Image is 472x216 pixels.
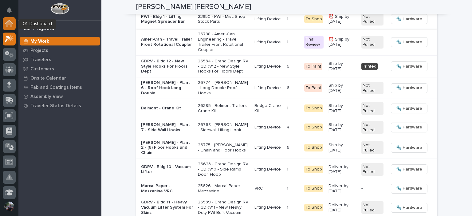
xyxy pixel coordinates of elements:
div: Not Pulled [361,82,383,95]
p: Onsite Calendar [30,76,66,81]
div: Printed [361,63,378,70]
tr: [PERSON_NAME] - Plant 2 - (6) Floor Hooks and Chain26775 - [PERSON_NAME] - Chain and Floor HooksL... [136,137,437,159]
button: 🔩 Hardware [391,164,427,174]
button: Notifications [3,4,16,17]
p: Bridge Crane Kit [254,103,282,114]
p: - [361,186,383,191]
p: 25626 - Marcal Paper - Mezzanine [198,183,249,194]
div: Not Pulled [361,36,383,49]
div: To Shop [304,124,323,131]
p: 1 [287,38,289,45]
p: 26775 - [PERSON_NAME] - Chain and Floor Hooks [198,143,249,153]
button: 🔩 Hardware [391,83,427,93]
p: Ship by [DATE] [328,83,356,93]
p: GDRV - Bldg 12 - New Style Hooks For Floors Dept [141,59,193,74]
p: Lifting Device [254,125,282,130]
a: Fab and Coatings Items [18,83,101,92]
div: Not Pulled [361,102,383,115]
span: 🔩 Hardware [396,15,422,23]
button: 🔩 Hardware [391,123,427,132]
p: Ship by [DATE] [328,61,356,72]
p: Lifting Device [254,85,282,91]
div: To Shop [304,185,323,192]
button: users-avatar [3,200,16,213]
div: Notifications [8,7,16,17]
p: Customers [30,66,54,72]
button: 🔩 Hardware [391,203,427,213]
span: 🔩 Hardware [396,124,422,131]
p: Traveler Status Details [30,103,81,109]
p: Projects [30,48,48,53]
p: 26768 - [PERSON_NAME] - Sidewall Lifting Hook [198,122,249,133]
img: Workspace Logo [51,3,69,14]
div: To Shop [304,204,323,211]
a: Traveler Status Details [18,101,101,110]
p: 6 [287,144,291,150]
p: Travelers [30,57,51,63]
button: 🔩 Hardware [391,14,427,24]
p: 4 [287,124,291,130]
span: 🔩 Hardware [396,204,422,211]
h2: [PERSON_NAME] [PERSON_NAME] [136,2,251,11]
a: Assembly View [18,92,101,101]
button: 🔩 Hardware [391,104,427,113]
div: Not Pulled [361,13,383,26]
p: Ship by [DATE] [328,122,356,133]
div: Not Pulled [361,163,383,176]
p: 23850 - PWI - Misc Shop Stock Parts [198,14,249,25]
tr: Marcal Paper - Mezzanine VRC25626 - Marcal Paper - MezzanineVRC11 To ShopDeliver by [DATE]-🔩 Hard... [136,180,437,197]
span: 🔩 Hardware [396,144,422,151]
div: Not Pulled [361,141,383,154]
p: ⏰ Ship by [DATE] [328,14,356,25]
button: 🔩 Hardware [391,184,427,194]
a: My Work [18,37,101,46]
p: Ameri-Can - Travel Trailer Front Rotational Coupler [141,37,193,47]
p: Lifting Device [254,205,282,210]
span: 🔩 Hardware [396,38,422,46]
p: GDRV - Bldg 10 - Vacuum Lifter [141,164,193,175]
span: 🔩 Hardware [396,105,422,112]
p: Lifting Device [254,167,282,172]
p: Marcal Paper - Mezzanine VRC [141,183,193,194]
div: Not Pulled [361,201,383,214]
button: 🔩 Hardware [391,143,427,153]
a: Customers [18,64,101,73]
button: 🔩 Hardware [391,37,427,47]
p: Ship by [DATE] [328,143,356,153]
p: Lifting Device [254,17,282,22]
p: 26623 - Grand Design RV - GDRV10 - Side Ramp Door, Hoop [198,162,249,177]
p: [PERSON_NAME] - Plant 2 - (6) Floor Hooks and Chain [141,140,193,155]
p: Ship by [DATE] [328,103,356,114]
p: My Work [30,39,49,44]
button: 🔩 Hardware [391,61,427,71]
p: Fab and Coatings Items [30,85,82,90]
tr: [PERSON_NAME] - Plant 6 - Roof Hook Long Double26774 - [PERSON_NAME] - Long Double Roof HooksLift... [136,77,437,99]
div: To Shop [304,104,323,112]
p: Lifting Device [254,40,282,45]
p: Assembly View [30,94,63,100]
p: 1 [287,15,289,22]
a: Projects [18,46,101,55]
div: 02. Projects [23,26,54,32]
p: 1 [287,104,289,111]
tr: Ameri-Can - Travel Trailer Front Rotational Coupler26788 - Ameri-Can Engineering - Travel Trailer... [136,29,437,55]
span: 🔩 Hardware [396,166,422,173]
p: VRC [254,186,282,191]
tr: [PERSON_NAME] - Plant 7 - Side Wall Hooks26768 - [PERSON_NAME] - Sidewall Lifting HookLifting Dev... [136,118,437,137]
p: 26774 - [PERSON_NAME] - Long Double Roof Hooks [198,80,249,96]
div: To Paint [304,63,322,70]
tr: Belmont - Crane Kit26395 - Belmont Trailers - Crane KitBridge Crane Kit11 To ShopShip by [DATE]No... [136,99,437,118]
p: 6 [287,63,291,69]
p: GDRV - Bldg 11 - Heavy Vacuum Lifter System For Skins [141,200,193,215]
tr: GDRV - Bldg 12 - New Style Hooks For Floors Dept26534 - Grand Design RV - GDRV12 - New Style Hook... [136,56,437,77]
p: ⏰ Ship by [DATE] [328,37,356,47]
p: Deliver by [DATE] [328,202,356,213]
tr: GDRV - Bldg 10 - Vacuum Lifter26623 - Grand Design RV - GDRV10 - Side Ramp Door, HoopLifting Devi... [136,159,437,180]
p: Lifting Device [254,145,282,150]
p: [PERSON_NAME] - Plant 6 - Roof Hook Long Double [141,80,193,96]
tr: PWI - Bldg 1 - Lifting Magnet Spreader Bar23850 - PWI - Misc Shop Stock PartsLifting Device11 To ... [136,10,437,29]
p: 1 [287,204,289,210]
p: PWI - Bldg 1 - Lifting Magnet Spreader Bar [141,14,193,25]
p: [PERSON_NAME] - Plant 7 - Side Wall Hooks [141,122,193,133]
span: 🔩 Hardware [396,63,422,70]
